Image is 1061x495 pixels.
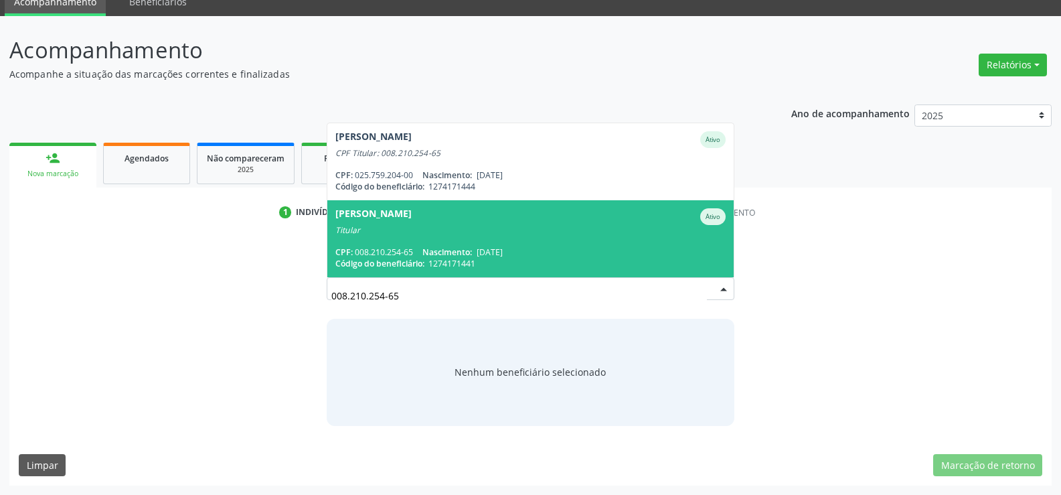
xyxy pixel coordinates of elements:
[207,153,284,164] span: Não compareceram
[335,208,412,225] div: [PERSON_NAME]
[979,54,1047,76] button: Relatórios
[422,246,472,258] span: Nascimento:
[477,169,503,181] span: [DATE]
[331,282,707,309] input: Busque por nome, código ou CPF
[791,104,910,121] p: Ano de acompanhamento
[19,169,87,179] div: Nova marcação
[335,246,726,258] div: 008.210.254-65
[9,67,739,81] p: Acompanhe a situação das marcações correntes e finalizadas
[335,169,726,181] div: 025.759.204-00
[455,365,606,379] span: Nenhum beneficiário selecionado
[9,33,739,67] p: Acompanhamento
[125,153,169,164] span: Agendados
[933,454,1042,477] button: Marcação de retorno
[19,454,66,477] button: Limpar
[706,135,720,144] small: Ativo
[296,206,341,218] div: Indivíduo
[335,246,353,258] span: CPF:
[207,165,284,175] div: 2025
[279,206,291,218] div: 1
[422,169,472,181] span: Nascimento:
[428,258,475,269] span: 1274171441
[335,148,726,159] div: CPF Titular: 008.210.254-65
[706,212,720,221] small: Ativo
[335,225,726,236] div: Titular
[335,258,424,269] span: Código do beneficiário:
[324,153,365,164] span: Resolvidos
[335,131,412,148] div: [PERSON_NAME]
[428,181,475,192] span: 1274171444
[311,165,378,175] div: 2025
[46,151,60,165] div: person_add
[335,181,424,192] span: Código do beneficiário:
[477,246,503,258] span: [DATE]
[335,169,353,181] span: CPF:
